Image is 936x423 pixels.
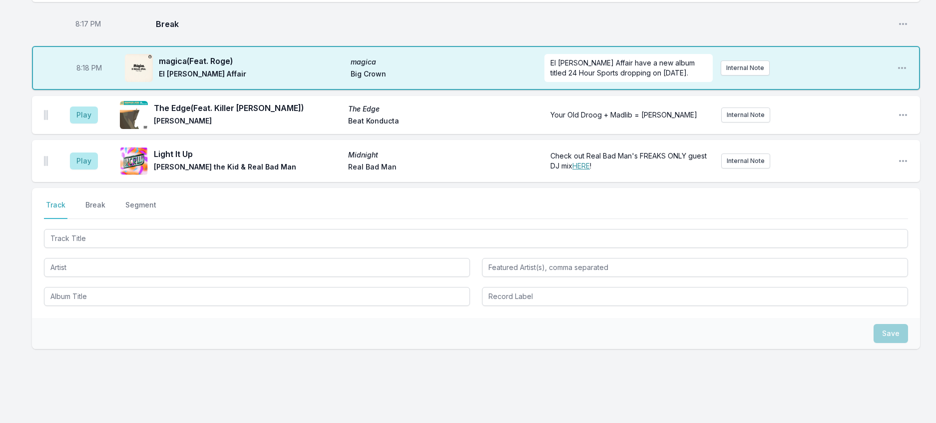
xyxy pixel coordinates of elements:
[154,116,342,128] span: [PERSON_NAME]
[898,19,908,29] button: Open playlist item options
[348,116,536,128] span: Beat Konducta
[482,258,908,277] input: Featured Artist(s), comma separated
[70,106,98,123] button: Play
[348,104,536,114] span: The Edge
[125,54,153,82] img: magica
[44,258,470,277] input: Artist
[44,287,470,306] input: Album Title
[351,57,536,67] span: magica
[721,107,770,122] button: Internal Note
[156,18,890,30] span: Break
[898,110,908,120] button: Open playlist item options
[159,69,345,81] span: El [PERSON_NAME] Affair
[351,69,536,81] span: Big Crown
[76,63,102,73] span: Timestamp
[897,63,907,73] button: Open playlist item options
[874,324,908,343] button: Save
[348,150,536,160] span: Midnight
[123,200,158,219] button: Segment
[898,156,908,166] button: Open playlist item options
[44,200,67,219] button: Track
[44,110,48,120] img: Drag Handle
[75,19,101,29] span: Timestamp
[154,102,342,114] span: The Edge (Feat. Killer [PERSON_NAME])
[550,151,709,170] span: Check out Real Bad Man's FREAKS ONLY guest DJ mix
[482,287,908,306] input: Record Label
[550,110,697,119] span: Your Old Droog + Madlib = [PERSON_NAME]
[83,200,107,219] button: Break
[70,152,98,169] button: Play
[44,156,48,166] img: Drag Handle
[44,229,908,248] input: Track Title
[159,55,345,67] span: magica (Feat. Roge)
[120,101,148,129] img: The Edge
[154,148,342,160] span: Light It Up
[154,162,342,174] span: [PERSON_NAME] the Kid & Real Bad Man
[348,162,536,174] span: Real Bad Man
[550,58,697,77] span: El [PERSON_NAME] Affair have a new album titled 24 Hour Sports dropping on [DATE].
[721,153,770,168] button: Internal Note
[572,161,590,170] a: HERE
[721,60,770,75] button: Internal Note
[120,147,148,175] img: Midnight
